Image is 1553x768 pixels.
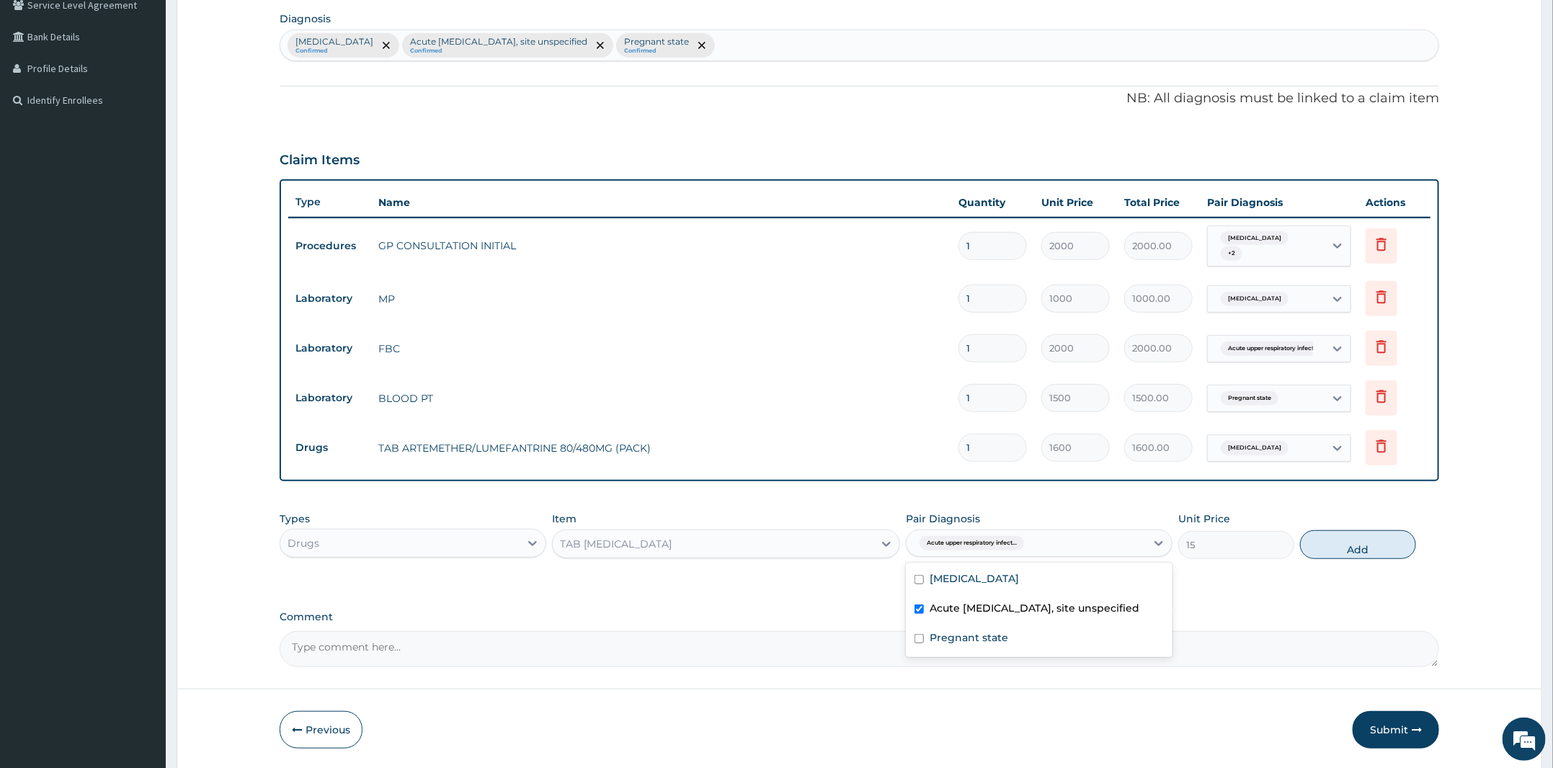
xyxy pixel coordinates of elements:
[280,513,310,525] label: Types
[288,536,319,550] div: Drugs
[7,393,275,444] textarea: Type your message and hit 'Enter'
[624,36,689,48] p: Pregnant state
[410,48,587,55] small: Confirmed
[380,39,393,52] span: remove selection option
[930,571,1019,586] label: [MEDICAL_DATA]
[552,512,577,526] label: Item
[1200,188,1358,217] th: Pair Diagnosis
[1221,441,1289,455] span: [MEDICAL_DATA]
[288,335,371,362] td: Laboratory
[920,536,1024,550] span: Acute upper respiratory infect...
[280,611,1439,623] label: Comment
[295,36,373,48] p: [MEDICAL_DATA]
[695,39,708,52] span: remove selection option
[624,48,689,55] small: Confirmed
[295,48,373,55] small: Confirmed
[1221,231,1289,246] span: [MEDICAL_DATA]
[84,182,199,327] span: We're online!
[1300,530,1416,559] button: Add
[371,188,951,217] th: Name
[27,72,58,108] img: d_794563401_company_1708531726252_794563401
[288,189,371,215] th: Type
[236,7,271,42] div: Minimize live chat window
[280,12,331,26] label: Diagnosis
[1117,188,1200,217] th: Total Price
[371,434,951,463] td: TAB ARTEMETHER/LUMEFANTRINE 80/480MG (PACK)
[371,384,951,413] td: BLOOD PT
[410,36,587,48] p: Acute [MEDICAL_DATA], site unspecified
[1221,341,1325,356] span: Acute upper respiratory infect...
[1221,292,1289,306] span: [MEDICAL_DATA]
[288,385,371,411] td: Laboratory
[280,153,360,169] h3: Claim Items
[951,188,1034,217] th: Quantity
[288,233,371,259] td: Procedures
[906,512,980,526] label: Pair Diagnosis
[371,334,951,363] td: FBC
[930,601,1140,615] label: Acute [MEDICAL_DATA], site unspecified
[1178,512,1230,526] label: Unit Price
[288,285,371,312] td: Laboratory
[1221,246,1242,261] span: + 2
[594,39,607,52] span: remove selection option
[1221,391,1278,406] span: Pregnant state
[75,81,242,99] div: Chat with us now
[280,711,362,749] button: Previous
[280,89,1439,108] p: NB: All diagnosis must be linked to a claim item
[1358,188,1430,217] th: Actions
[1353,711,1439,749] button: Submit
[371,285,951,313] td: MP
[930,630,1008,645] label: Pregnant state
[1034,188,1117,217] th: Unit Price
[560,537,672,551] div: TAB [MEDICAL_DATA]
[288,434,371,461] td: Drugs
[371,231,951,260] td: GP CONSULTATION INITIAL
